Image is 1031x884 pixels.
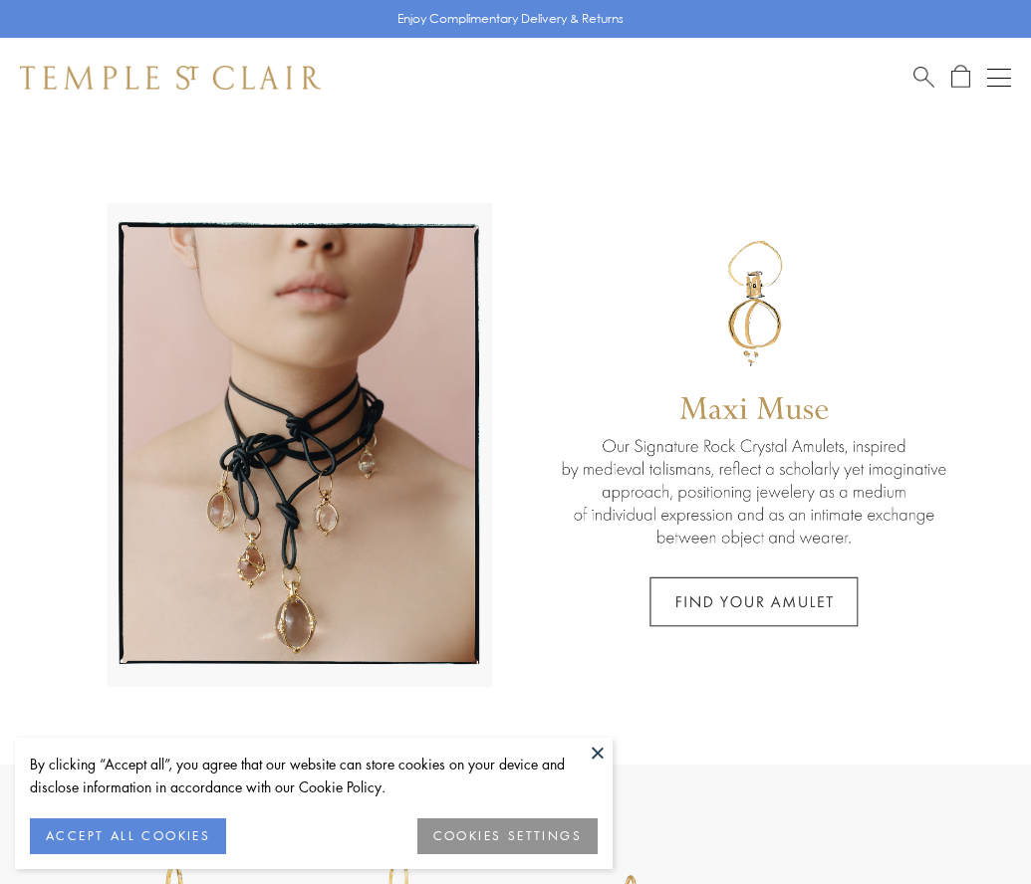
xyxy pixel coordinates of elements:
div: By clicking “Accept all”, you agree that our website can store cookies on your device and disclos... [30,753,598,798]
button: Open navigation [987,66,1011,90]
p: Enjoy Complimentary Delivery & Returns [397,9,624,29]
a: Search [913,65,934,90]
button: ACCEPT ALL COOKIES [30,818,226,854]
img: Temple St. Clair [20,66,321,90]
button: COOKIES SETTINGS [417,818,598,854]
a: Open Shopping Bag [951,65,970,90]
